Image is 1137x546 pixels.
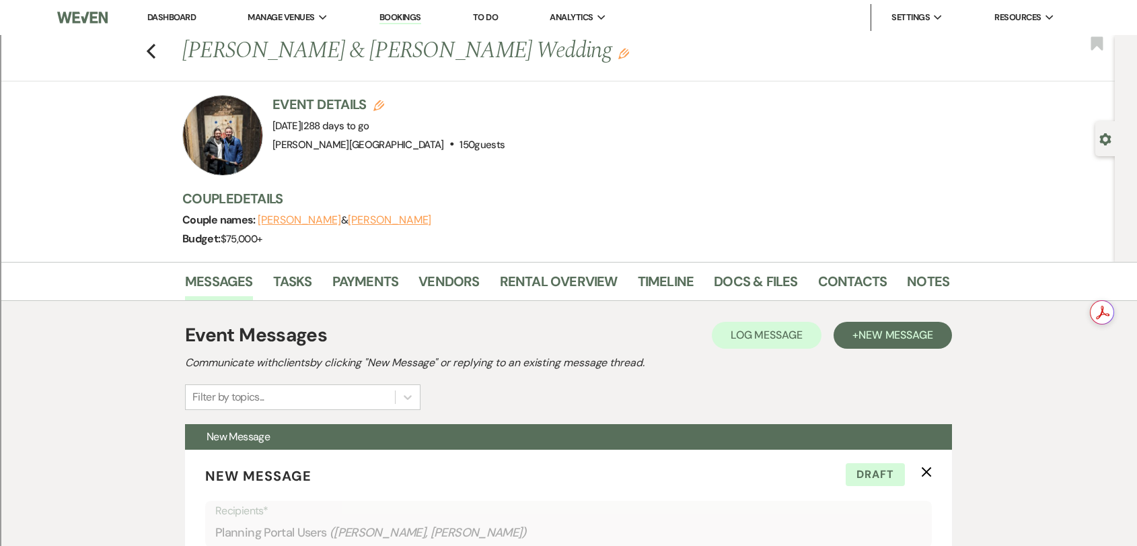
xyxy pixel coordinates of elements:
span: Manage Venues [248,11,314,24]
img: Weven Logo [57,3,108,32]
span: Resources [994,11,1041,24]
span: Settings [891,11,930,24]
a: To Do [473,11,498,23]
a: Bookings [379,11,421,24]
a: Dashboard [147,11,196,23]
span: Analytics [550,11,593,24]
